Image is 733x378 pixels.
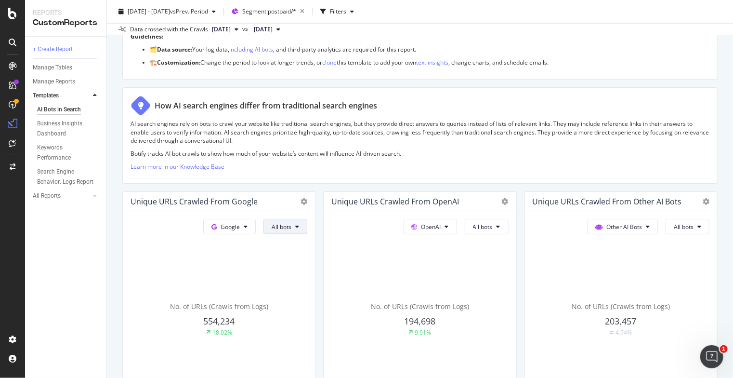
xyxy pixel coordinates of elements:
[37,119,92,139] div: Business Insights Dashboard
[263,219,307,234] button: All bots
[674,223,694,231] span: All bots
[322,58,337,67] a: clone
[33,44,100,54] a: + Create Report
[415,328,431,337] div: 9.91%
[33,17,99,28] div: CustomReports
[228,4,308,19] button: Segment:postpaid/*
[33,63,100,73] a: Manage Tables
[33,8,99,17] div: Reports
[37,105,100,115] a: AI Bots in Search
[700,345,723,368] iframe: Intercom live chat
[128,7,170,15] span: [DATE] - [DATE]
[33,91,90,101] a: Templates
[37,119,100,139] a: Business Insights Dashboard
[33,63,72,73] div: Manage Tables
[130,25,208,34] div: Data crossed with the Crawls
[254,25,273,34] span: 2025 May. 24th
[131,149,709,158] p: Botify tracks AI bot crawls to show how much of your website’s content will influence AI-driven s...
[37,167,100,187] a: Search Engine Behavior: Logs Report
[212,328,232,337] div: 18.02%
[605,315,637,327] span: 203,457
[666,219,709,234] button: All bots
[37,143,100,163] a: Keywords Performance
[572,302,670,311] span: No. of URLs (Crawls from Logs)
[272,223,291,231] span: All bots
[170,7,208,15] span: vs Prev. Period
[203,315,235,327] span: 554,234
[157,58,200,67] strong: Customization:
[615,328,632,337] div: 4.94%
[37,105,81,115] div: AI Bots in Search
[131,197,258,206] div: Unique URLs Crawled from Google
[250,24,284,35] button: [DATE]
[122,87,718,184] div: How AI search engines differ from traditional search enginesAI search engines rely on bots to cra...
[37,167,94,187] div: Search Engine Behavior: Logs Report
[115,4,220,19] button: [DATE] - [DATE]vsPrev. Period
[229,45,273,54] a: including AI bots
[330,7,346,15] div: Filters
[242,7,296,15] span: Segment: postpaid/*
[131,32,163,40] strong: Guidelines:
[33,91,59,101] div: Templates
[33,44,73,54] div: + Create Report
[170,302,268,311] span: No. of URLs (Crawls from Logs)
[155,100,377,111] div: How AI search engines differ from traditional search engines
[37,143,91,163] div: Keywords Performance
[212,25,231,34] span: 2025 Jul. 4th
[371,302,469,311] span: No. of URLs (Crawls from Logs)
[157,45,192,54] strong: Data source:
[131,162,224,171] a: Learn more in our Knowledge Base
[421,223,441,231] span: OpenAI
[331,197,459,206] div: Unique URLs Crawled from OpenAI
[33,77,75,87] div: Manage Reports
[203,219,256,234] button: Google
[720,345,728,353] span: 1
[404,219,457,234] button: OpenAI
[33,77,100,87] a: Manage Reports
[416,58,448,67] a: text insights
[533,197,682,206] div: Unique URLs Crawled from Other AI Bots
[465,219,509,234] button: All bots
[208,24,242,35] button: [DATE]
[606,223,642,231] span: Other AI Bots
[587,219,658,234] button: Other AI Bots
[316,4,358,19] button: Filters
[150,58,709,67] p: 🏗️ Change the period to look at longer trends, or this template to add your own , change charts, ...
[221,223,240,231] span: Google
[150,45,709,54] p: 🗂️ Your log data, , and third-party analytics are required for this report.
[242,25,250,33] span: vs
[33,191,61,201] div: All Reports
[404,315,435,327] span: 194,698
[473,223,493,231] span: All bots
[610,331,614,334] img: Equal
[131,120,709,144] p: AI search engines rely on bots to crawl your website like traditional search engines, but they pr...
[33,191,90,201] a: All Reports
